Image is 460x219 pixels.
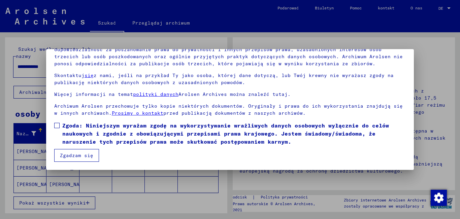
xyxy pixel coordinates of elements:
button: Zgadzam się [54,149,99,162]
font: Arolsen Archives można znaleźć tutaj. [178,91,291,97]
img: Zmiana zgody [431,190,447,206]
font: Zgoda: Niniejszym wyrażam zgodę na wykorzystywanie wrażliwych danych osobowych wyłącznie do celów... [62,122,389,145]
font: Skontaktuj [54,72,85,78]
font: przed publikacją dokumentów z naszych archiwów. [163,110,306,116]
font: Archiwum Arolsen przechowuje tylko kopie niektórych dokumentów. Oryginały i prawa do ich wykorzys... [54,103,403,116]
font: Prosimy pamiętać, że ten portal poświęcony prześladowaniom nazistowskim zawiera wrażliwe dane dot... [54,32,403,67]
font: Więcej informacji na temat [54,91,133,97]
a: się [85,72,94,78]
a: polityki danych [133,91,178,97]
font: z nami, jeśli na przykład Ty jako osoba, której dane dotyczą, lub Twój krewny nie wyrażasz zgody ... [54,72,394,85]
a: Prosimy o kontakt [112,110,163,116]
font: Zgadzam się [60,152,93,158]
